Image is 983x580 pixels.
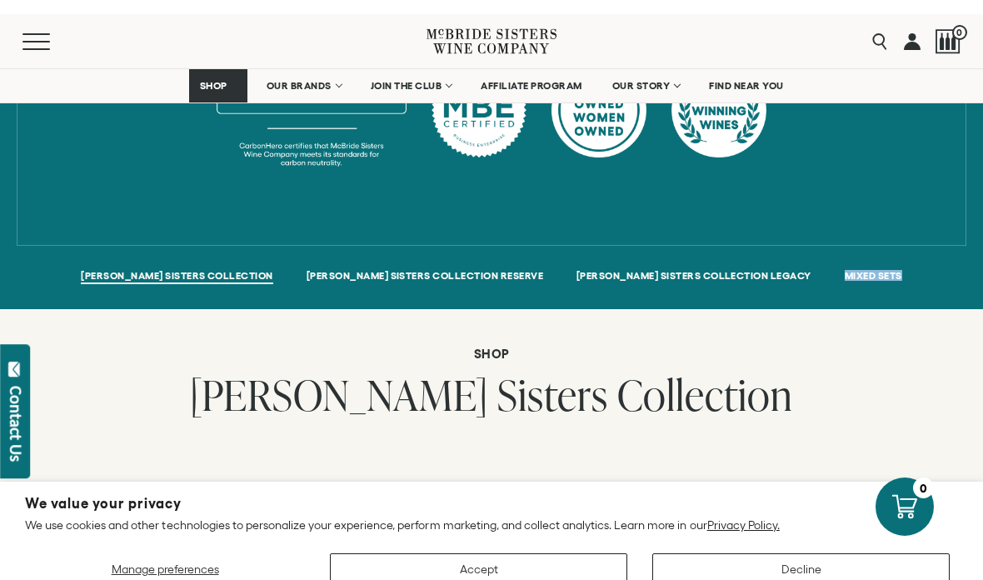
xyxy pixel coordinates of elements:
[601,55,691,88] a: OUR STORY
[25,503,958,518] p: We use cookies and other technologies to personalize your experience, perform marketing, and coll...
[698,55,795,88] a: FIND NEAR YOU
[612,66,671,77] span: OUR STORY
[617,352,793,409] span: Collection
[22,19,82,36] button: Mobile Menu Trigger
[307,256,543,270] a: [PERSON_NAME] SISTERS COLLECTION RESERVE
[371,66,442,77] span: JOIN THE CLUB
[200,66,228,77] span: SHOP
[652,539,950,572] button: Decline
[576,256,811,270] a: [PERSON_NAME] SISTERS COLLECTION LEGACY
[470,55,593,88] a: AFFILIATE PROGRAM
[845,256,902,270] a: MIXED SETS
[25,482,958,497] h2: We value your privacy
[25,539,305,572] button: Manage preferences
[267,66,332,77] span: OUR BRANDS
[497,352,608,409] span: Sisters
[112,548,219,562] span: Manage preferences
[330,539,627,572] button: Accept
[952,11,967,26] span: 0
[7,372,24,447] div: Contact Us
[256,55,352,88] a: OUR BRANDS
[360,55,462,88] a: JOIN THE CLUB
[913,463,934,484] div: 0
[707,504,780,517] a: Privacy Policy.
[709,66,784,77] span: FIND NEAR YOU
[190,352,488,409] span: [PERSON_NAME]
[189,55,247,88] a: SHOP
[481,66,582,77] span: AFFILIATE PROGRAM
[81,256,272,270] a: [PERSON_NAME] SISTERS COLLECTION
